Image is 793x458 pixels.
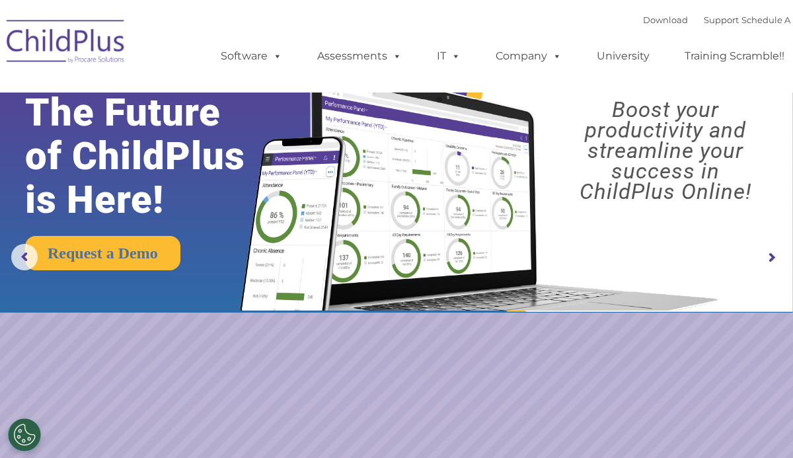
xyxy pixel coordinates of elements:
a: Software [208,43,295,69]
span: Last name [177,87,217,97]
rs-layer: The Future of ChildPlus is Here! [25,91,278,221]
a: Support [704,15,739,25]
span: Phone number [177,141,233,151]
a: Company [482,43,575,69]
rs-layer: Boost your productivity and streamline your success in ChildPlus Online! [548,99,783,202]
button: Cookies Settings [8,418,41,451]
a: Assessments [304,43,415,69]
a: IT [424,43,474,69]
a: University [584,43,663,69]
a: Download [643,15,688,25]
a: Request a Demo [25,236,180,270]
